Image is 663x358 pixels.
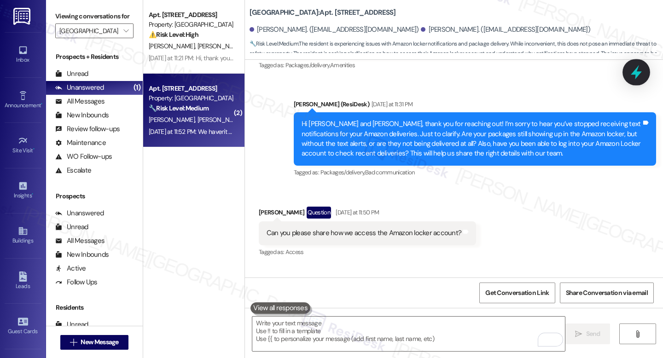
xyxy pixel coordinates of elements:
[55,264,86,273] div: Active
[55,152,112,162] div: WO Follow-ups
[46,191,143,201] div: Prospects
[250,39,663,69] span: : The resident is experiencing issues with Amazon locker notifications and package delivery. Whil...
[33,146,35,152] span: •
[149,42,198,50] span: [PERSON_NAME]
[565,323,610,344] button: Send
[55,320,88,329] div: Unread
[294,99,656,112] div: [PERSON_NAME] (ResiDesk)
[55,236,105,246] div: All Messages
[479,283,555,303] button: Get Conversation Link
[149,93,234,103] div: Property: [GEOGRAPHIC_DATA]
[634,330,641,338] i: 
[294,166,656,179] div: Tagged as:
[149,20,234,29] div: Property: [GEOGRAPHIC_DATA]
[586,329,600,339] span: Send
[566,288,648,298] span: Share Conversation via email
[55,124,120,134] div: Review follow-ups
[330,61,355,69] span: Amenities
[149,115,198,124] span: [PERSON_NAME]
[149,54,600,62] div: [DATE] at 11:21 PM: Hi, thank you so much! I appreciate it. Might you happen to know the number f...
[55,9,134,23] label: Viewing conversations for
[149,84,234,93] div: Apt. [STREET_ADDRESS]
[307,207,331,218] div: Question
[55,250,109,260] div: New Inbounds
[5,133,41,158] a: Site Visit •
[149,104,209,112] strong: 🔧 Risk Level: Medium
[259,245,476,259] div: Tagged as:
[55,97,105,106] div: All Messages
[55,110,109,120] div: New Inbounds
[421,25,590,35] div: [PERSON_NAME]. ([EMAIL_ADDRESS][DOMAIN_NAME])
[55,69,88,79] div: Unread
[285,248,304,256] span: Access
[13,8,32,25] img: ResiDesk Logo
[302,119,641,159] div: Hi [PERSON_NAME] and [PERSON_NAME], thank you for reaching out! I’m sorry to hear you’ve stopped ...
[46,52,143,62] div: Prospects + Residents
[55,208,104,218] div: Unanswered
[5,223,41,248] a: Buildings
[41,101,42,107] span: •
[259,207,476,221] div: [PERSON_NAME]
[5,269,41,294] a: Leads
[560,283,654,303] button: Share Conversation via email
[46,303,143,312] div: Residents
[149,30,198,39] strong: ⚠️ Risk Level: High
[55,83,104,92] div: Unanswered
[55,138,106,148] div: Maintenance
[55,222,88,232] div: Unread
[320,168,365,176] span: Packages/delivery ,
[252,317,565,351] textarea: To enrich screen reader interactions, please activate Accessibility in Grammarly extension settings
[81,337,118,347] span: New Message
[333,208,379,217] div: [DATE] at 11:50 PM
[250,25,419,35] div: [PERSON_NAME]. ([EMAIL_ADDRESS][DOMAIN_NAME])
[250,40,298,47] strong: 🔧 Risk Level: Medium
[5,178,41,203] a: Insights •
[285,61,330,69] span: Packages/delivery ,
[123,27,128,35] i: 
[197,42,243,50] span: [PERSON_NAME]
[60,335,128,350] button: New Message
[149,10,234,20] div: Apt. [STREET_ADDRESS]
[55,166,91,175] div: Escalate
[131,81,143,95] div: (1)
[5,42,41,67] a: Inbox
[55,277,98,287] div: Follow Ups
[259,58,621,72] div: Tagged as:
[267,228,461,238] div: Can you please share how we access the Amazon locker account?
[70,339,77,346] i: 
[59,23,119,38] input: All communities
[369,99,413,109] div: [DATE] at 11:31 PM
[32,191,33,197] span: •
[5,314,41,339] a: Guest Cards
[197,115,243,124] span: [PERSON_NAME]
[575,330,582,338] i: 
[250,8,396,17] b: [GEOGRAPHIC_DATA]: Apt. [STREET_ADDRESS]
[485,288,549,298] span: Get Conversation Link
[365,168,415,176] span: Bad communication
